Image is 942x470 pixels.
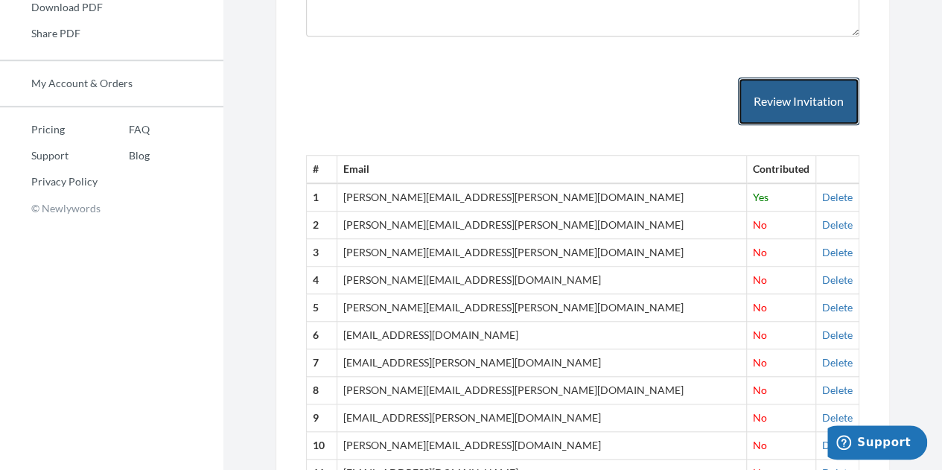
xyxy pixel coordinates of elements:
th: 6 [307,322,337,349]
button: Review Invitation [738,77,859,126]
th: 1 [307,183,337,211]
span: No [753,273,767,286]
a: FAQ [98,118,150,141]
span: No [753,439,767,451]
th: # [307,156,337,183]
a: Delete [822,191,853,203]
td: [PERSON_NAME][EMAIL_ADDRESS][DOMAIN_NAME] [337,267,747,294]
td: [PERSON_NAME][EMAIL_ADDRESS][DOMAIN_NAME] [337,432,747,460]
iframe: Opens a widget where you can chat to one of our agents [827,425,927,463]
th: Contributed [747,156,816,183]
span: No [753,356,767,369]
td: [PERSON_NAME][EMAIL_ADDRESS][PERSON_NAME][DOMAIN_NAME] [337,377,747,404]
a: Delete [822,439,853,451]
a: Delete [822,273,853,286]
th: 9 [307,404,337,432]
a: Delete [822,218,853,231]
a: Blog [98,145,150,167]
span: Yes [753,191,768,203]
th: 8 [307,377,337,404]
th: 3 [307,239,337,267]
td: [EMAIL_ADDRESS][PERSON_NAME][DOMAIN_NAME] [337,349,747,377]
td: [EMAIL_ADDRESS][DOMAIN_NAME] [337,322,747,349]
th: 7 [307,349,337,377]
a: Delete [822,411,853,424]
a: Delete [822,384,853,396]
span: No [753,246,767,258]
td: [PERSON_NAME][EMAIL_ADDRESS][PERSON_NAME][DOMAIN_NAME] [337,294,747,322]
span: No [753,328,767,341]
a: Delete [822,301,853,314]
a: Delete [822,246,853,258]
span: No [753,384,767,396]
td: [PERSON_NAME][EMAIL_ADDRESS][PERSON_NAME][DOMAIN_NAME] [337,183,747,211]
td: [PERSON_NAME][EMAIL_ADDRESS][PERSON_NAME][DOMAIN_NAME] [337,212,747,239]
th: 2 [307,212,337,239]
span: No [753,411,767,424]
a: Delete [822,356,853,369]
th: Email [337,156,747,183]
span: No [753,301,767,314]
th: 4 [307,267,337,294]
span: No [753,218,767,231]
a: Delete [822,328,853,341]
td: [EMAIL_ADDRESS][PERSON_NAME][DOMAIN_NAME] [337,404,747,432]
th: 10 [307,432,337,460]
td: [PERSON_NAME][EMAIL_ADDRESS][PERSON_NAME][DOMAIN_NAME] [337,239,747,267]
th: 5 [307,294,337,322]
